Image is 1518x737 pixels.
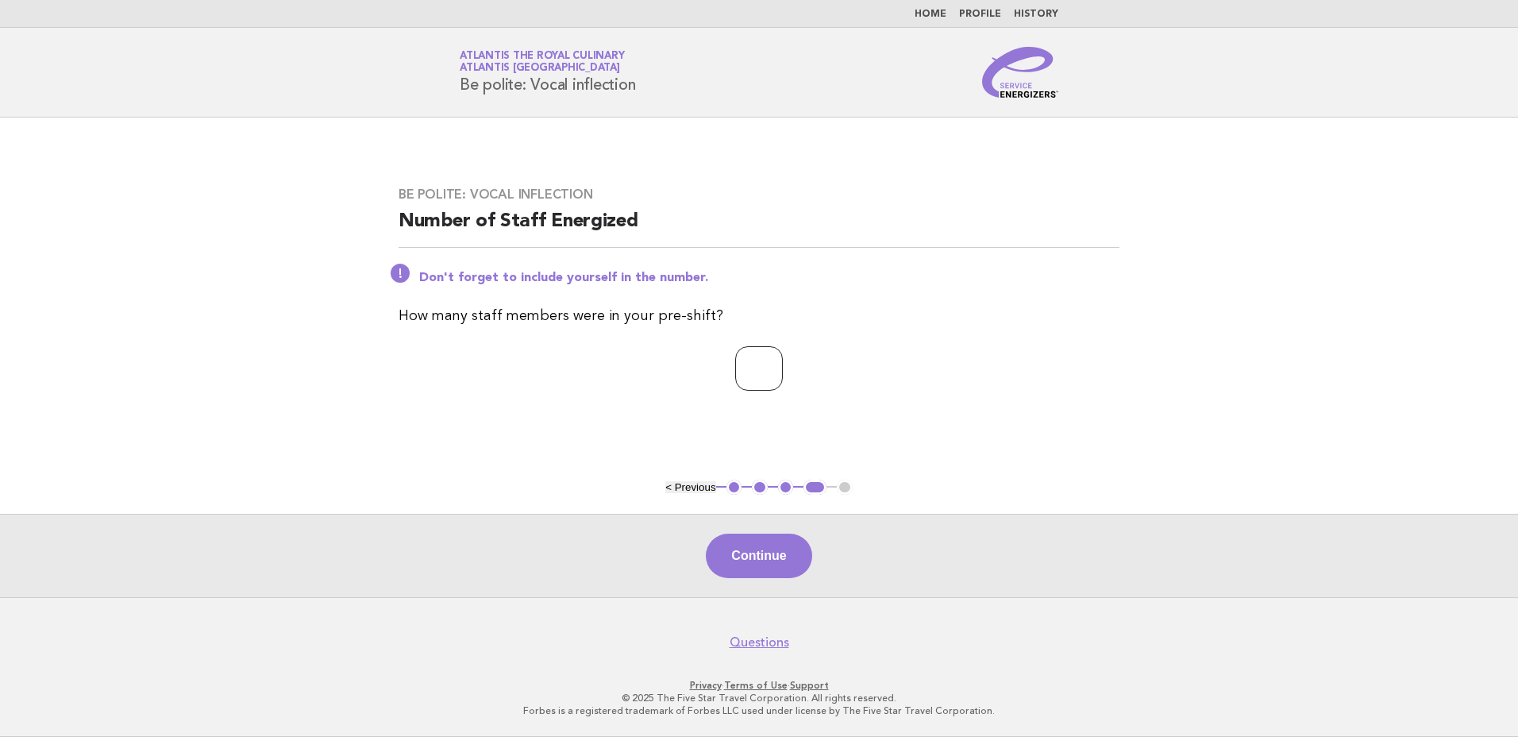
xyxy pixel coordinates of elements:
a: Support [790,680,829,691]
button: 3 [778,480,794,496]
button: 4 [803,480,826,496]
h2: Number of Staff Energized [399,209,1119,248]
span: Atlantis [GEOGRAPHIC_DATA] [460,64,620,74]
a: Terms of Use [724,680,788,691]
img: Service Energizers [982,47,1058,98]
a: Home [915,10,946,19]
h3: Be polite: Vocal inflection [399,187,1119,203]
a: History [1014,10,1058,19]
p: © 2025 The Five Star Travel Corporation. All rights reserved. [273,692,1245,704]
p: Don't forget to include yourself in the number. [419,270,1119,286]
button: 2 [752,480,768,496]
a: Privacy [690,680,722,691]
a: Profile [959,10,1001,19]
h1: Be polite: Vocal inflection [460,52,635,93]
p: How many staff members were in your pre-shift? [399,305,1119,327]
button: Continue [706,534,811,578]
p: Forbes is a registered trademark of Forbes LLC used under license by The Five Star Travel Corpora... [273,704,1245,717]
a: Questions [730,635,789,650]
button: 1 [726,480,742,496]
p: · · [273,679,1245,692]
button: < Previous [665,481,715,493]
a: Atlantis the Royal CulinaryAtlantis [GEOGRAPHIC_DATA] [460,51,624,73]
